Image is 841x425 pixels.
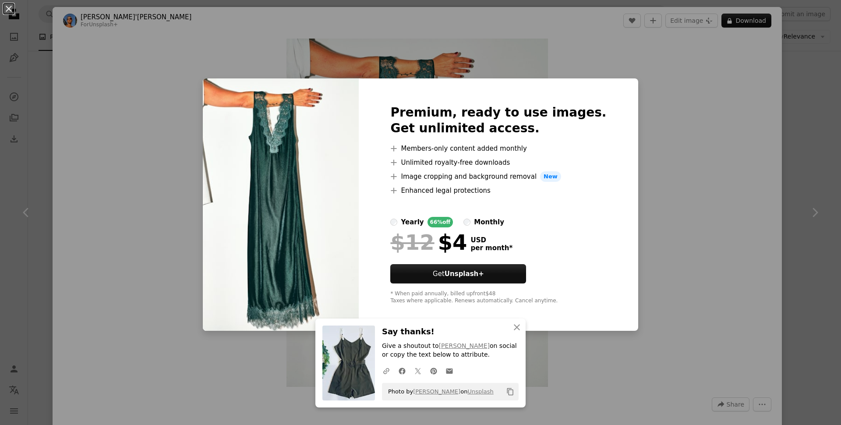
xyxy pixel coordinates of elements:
[410,362,426,379] a: Share on Twitter
[382,342,519,359] p: Give a shoutout to on social or copy the text below to attribute.
[445,270,484,278] strong: Unsplash+
[390,105,606,136] h2: Premium, ready to use images. Get unlimited access.
[470,236,512,244] span: USD
[503,384,518,399] button: Copy to clipboard
[413,388,460,395] a: [PERSON_NAME]
[384,385,494,399] span: Photo by on
[390,171,606,182] li: Image cropping and background removal
[390,157,606,168] li: Unlimited royalty-free downloads
[442,362,457,379] a: Share over email
[439,342,490,349] a: [PERSON_NAME]
[390,231,434,254] span: $12
[390,231,467,254] div: $4
[394,362,410,379] a: Share on Facebook
[428,217,453,227] div: 66% off
[470,244,512,252] span: per month *
[474,217,504,227] div: monthly
[463,219,470,226] input: monthly
[390,185,606,196] li: Enhanced legal protections
[401,217,424,227] div: yearly
[390,219,397,226] input: yearly66%off
[390,143,606,154] li: Members-only content added monthly
[382,326,519,338] h3: Say thanks!
[390,264,526,283] button: GetUnsplash+
[426,362,442,379] a: Share on Pinterest
[467,388,493,395] a: Unsplash
[203,78,359,331] img: premium_photo-1740017729287-b677d8f8b9bb
[390,290,606,305] div: * When paid annually, billed upfront $48 Taxes where applicable. Renews automatically. Cancel any...
[540,171,561,182] span: New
